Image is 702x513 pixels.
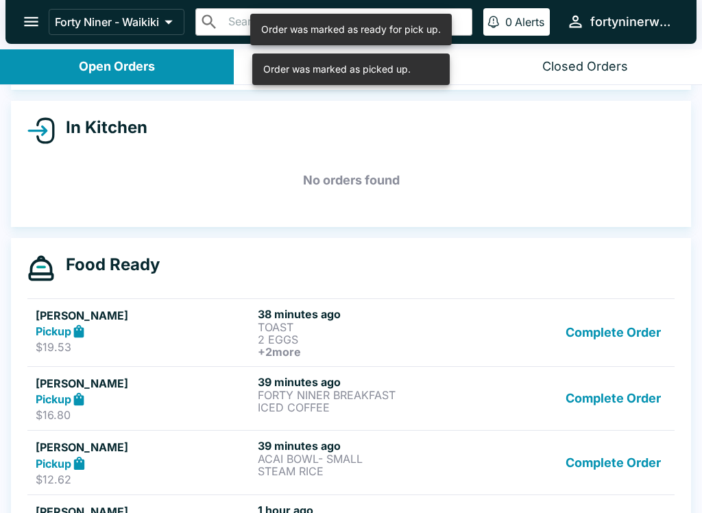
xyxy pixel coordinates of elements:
[258,346,474,358] h6: + 2 more
[542,59,628,75] div: Closed Orders
[258,321,474,333] p: TOAST
[224,12,466,32] input: Search orders by name or phone number
[36,439,252,455] h5: [PERSON_NAME]
[258,307,474,321] h6: 38 minutes ago
[36,392,71,406] strong: Pickup
[261,18,441,41] div: Order was marked as ready for pick up.
[258,453,474,465] p: ACAI BOWL- SMALL
[14,4,49,39] button: open drawer
[560,439,666,486] button: Complete Order
[36,473,252,486] p: $12.62
[590,14,675,30] div: fortyninerwaikiki
[49,9,184,35] button: Forty Niner - Waikiki
[258,439,474,453] h6: 39 minutes ago
[36,457,71,470] strong: Pickup
[560,375,666,422] button: Complete Order
[505,15,512,29] p: 0
[79,59,155,75] div: Open Orders
[515,15,544,29] p: Alerts
[258,465,474,477] p: STEAM RICE
[36,375,252,392] h5: [PERSON_NAME]
[258,389,474,401] p: FORTY NINER BREAKFAST
[36,408,252,422] p: $16.80
[55,254,160,275] h4: Food Ready
[36,324,71,338] strong: Pickup
[55,15,159,29] p: Forty Niner - Waikiki
[263,58,411,81] div: Order was marked as picked up.
[27,298,675,366] a: [PERSON_NAME]Pickup$19.5338 minutes agoTOAST2 EGGS+2moreComplete Order
[560,307,666,358] button: Complete Order
[36,307,252,324] h5: [PERSON_NAME]
[27,430,675,494] a: [PERSON_NAME]Pickup$12.6239 minutes agoACAI BOWL- SMALLSTEAM RICEComplete Order
[27,156,675,205] h5: No orders found
[55,117,147,138] h4: In Kitchen
[258,375,474,389] h6: 39 minutes ago
[258,401,474,414] p: ICED COFFEE
[258,333,474,346] p: 2 EGGS
[36,340,252,354] p: $19.53
[561,7,680,36] button: fortyninerwaikiki
[27,366,675,431] a: [PERSON_NAME]Pickup$16.8039 minutes agoFORTY NINER BREAKFASTICED COFFEEComplete Order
